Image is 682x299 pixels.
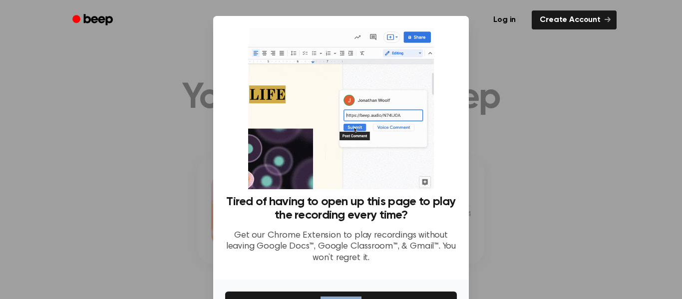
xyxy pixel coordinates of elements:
a: Create Account [532,10,617,29]
p: Get our Chrome Extension to play recordings without leaving Google Docs™, Google Classroom™, & Gm... [225,230,457,264]
a: Log in [483,8,526,31]
a: Beep [65,10,122,30]
img: Beep extension in action [248,28,433,189]
h3: Tired of having to open up this page to play the recording every time? [225,195,457,222]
